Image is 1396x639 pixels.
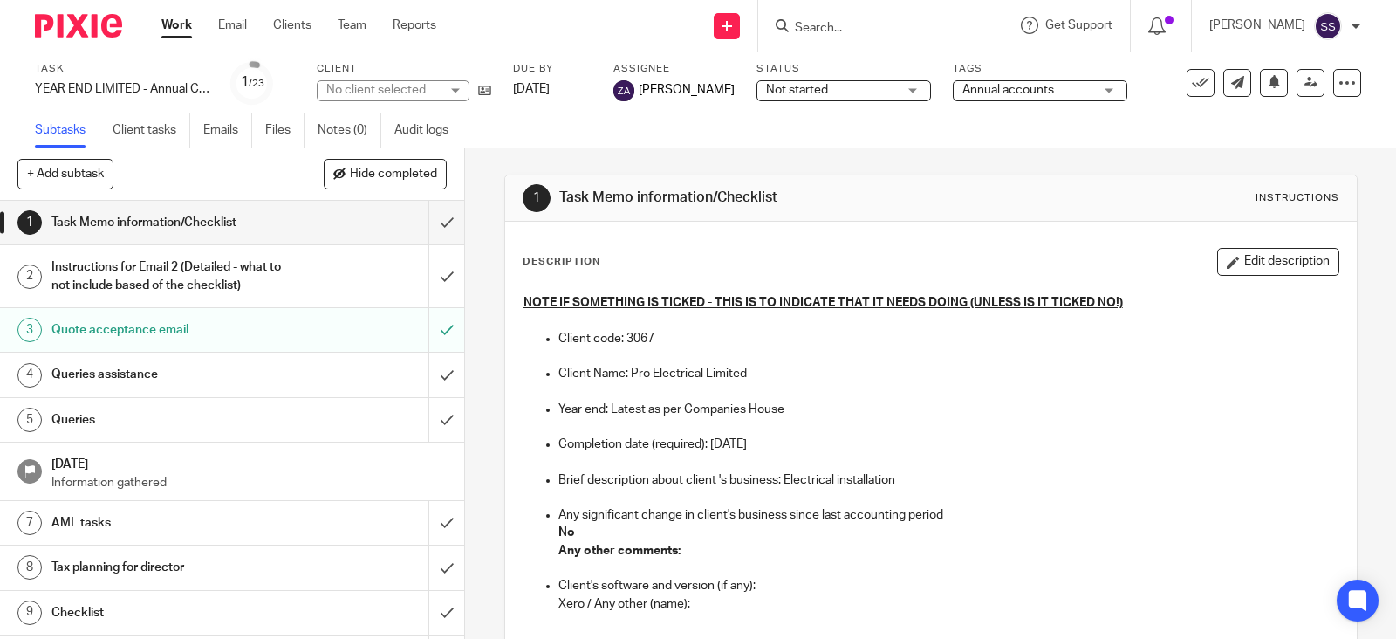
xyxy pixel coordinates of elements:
[17,265,42,289] div: 2
[51,451,448,473] h1: [DATE]
[1045,19,1112,31] span: Get Support
[203,113,252,148] a: Emails
[318,113,381,148] a: Notes (0)
[273,17,311,34] a: Clients
[17,408,42,432] div: 5
[338,17,366,34] a: Team
[1217,248,1339,276] button: Edit description
[394,113,462,148] a: Audit logs
[1314,12,1342,40] img: svg%3E
[766,84,828,96] span: Not started
[265,113,305,148] a: Files
[51,474,448,491] p: Information gathered
[558,545,681,557] strong: Any other comments:
[558,577,1338,594] p: Client's software and version (if any):
[17,555,42,580] div: 8
[953,62,1127,76] label: Tags
[17,601,42,625] div: 9
[558,436,1338,453] p: Completion date (required): [DATE]
[513,83,550,95] span: [DATE]
[513,62,592,76] label: Due by
[756,62,931,76] label: Status
[51,510,291,536] h1: AML tasks
[962,84,1054,96] span: Annual accounts
[17,210,42,235] div: 1
[51,554,291,581] h1: Tax planning for director
[558,330,1338,347] p: Client code: 3067
[523,255,600,269] p: Description
[558,471,1338,489] p: Brief description about client 's business: Electrical installation
[1256,191,1339,205] div: Instructions
[639,81,735,99] span: [PERSON_NAME]
[523,297,1123,309] u: NOTE IF SOMETHING IS TICKED - THIS IS TO INDICATE THAT IT NEEDS DOING (UNLESS IS IT TICKED NO!)
[51,361,291,388] h1: Queries assistance
[326,81,440,99] div: No client selected
[558,365,1338,382] p: Client Name: Pro Electrical Limited
[249,79,264,88] small: /23
[613,62,735,76] label: Assignee
[793,21,950,37] input: Search
[218,17,247,34] a: Email
[51,600,291,626] h1: Checklist
[51,210,291,236] h1: Task Memo information/Checklist
[35,62,209,76] label: Task
[113,113,190,148] a: Client tasks
[51,254,291,299] h1: Instructions for Email 2 (Detailed - what to not include based of the checklist)
[17,363,42,388] div: 4
[35,113,99,148] a: Subtasks
[393,17,436,34] a: Reports
[324,159,447,189] button: Hide completed
[558,526,575,539] strong: No
[17,159,113,189] button: + Add subtask
[558,401,1338,418] p: Year end: Latest as per Companies House
[1209,17,1305,34] p: [PERSON_NAME]
[523,184,551,212] div: 1
[559,189,968,207] h1: Task Memo information/Checklist
[17,511,42,535] div: 7
[558,506,1338,524] p: Any significant change in client's business since last accounting period
[241,72,264,93] div: 1
[350,168,437,182] span: Hide completed
[161,17,192,34] a: Work
[17,318,42,342] div: 3
[51,407,291,433] h1: Queries
[317,62,491,76] label: Client
[35,80,209,98] div: YEAR END LIMITED - Annual COMPANY accounts and CT600 return
[51,317,291,343] h1: Quote acceptance email
[35,14,122,38] img: Pixie
[613,80,634,101] img: svg%3E
[558,595,1338,613] p: Xero / Any other (name):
